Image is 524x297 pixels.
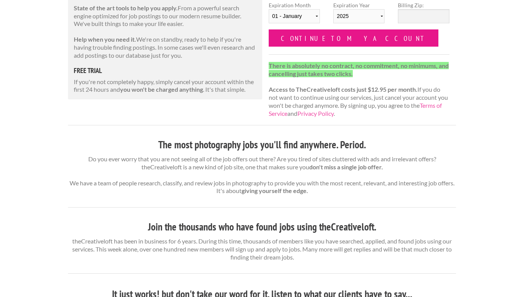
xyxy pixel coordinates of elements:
[120,86,203,93] strong: you won't be charged anything
[74,36,136,43] strong: Help when you need it.
[74,67,256,74] h5: free trial
[297,110,334,117] a: Privacy Policy
[269,86,417,93] strong: Access to TheCreativeloft costs just $12.95 per month.
[74,36,256,59] p: We're on standby, ready to help if you're having trouble finding postings. In some cases we'll ev...
[74,4,256,28] p: From a powerful search engine optimized for job postings to our modern resume builder. We've buil...
[333,1,384,29] label: Expiration Year
[309,163,383,170] strong: don't miss a single job offer.
[269,1,320,29] label: Expiration Month
[269,102,442,117] a: Terms of Service
[68,220,456,234] h3: Join the thousands who have found jobs using theCreativeloft.
[242,187,308,194] strong: giving yourself the edge.
[68,155,456,195] p: Do you ever worry that you are not seeing all of the job offers out there? Are you tired of sites...
[269,62,449,118] p: If you do not want to continue using our services, just cancel your account you won't be charged ...
[68,237,456,261] p: theCreativeloft has been in business for 6 years. During this time, thousands of members like you...
[269,9,320,23] select: Expiration Month
[269,62,449,77] strong: There is absolutely no contract, no commitment, no minimums, and cancelling just takes two clicks.
[68,138,456,152] h3: The most photography jobs you'll find anywhere. Period.
[74,4,178,11] strong: State of the art tools to help you apply.
[269,29,438,47] input: Continue to my account
[74,78,256,94] p: If you're not completely happy, simply cancel your account within the first 24 hours and . It's t...
[398,1,449,9] label: Billing Zip:
[333,9,384,23] select: Expiration Year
